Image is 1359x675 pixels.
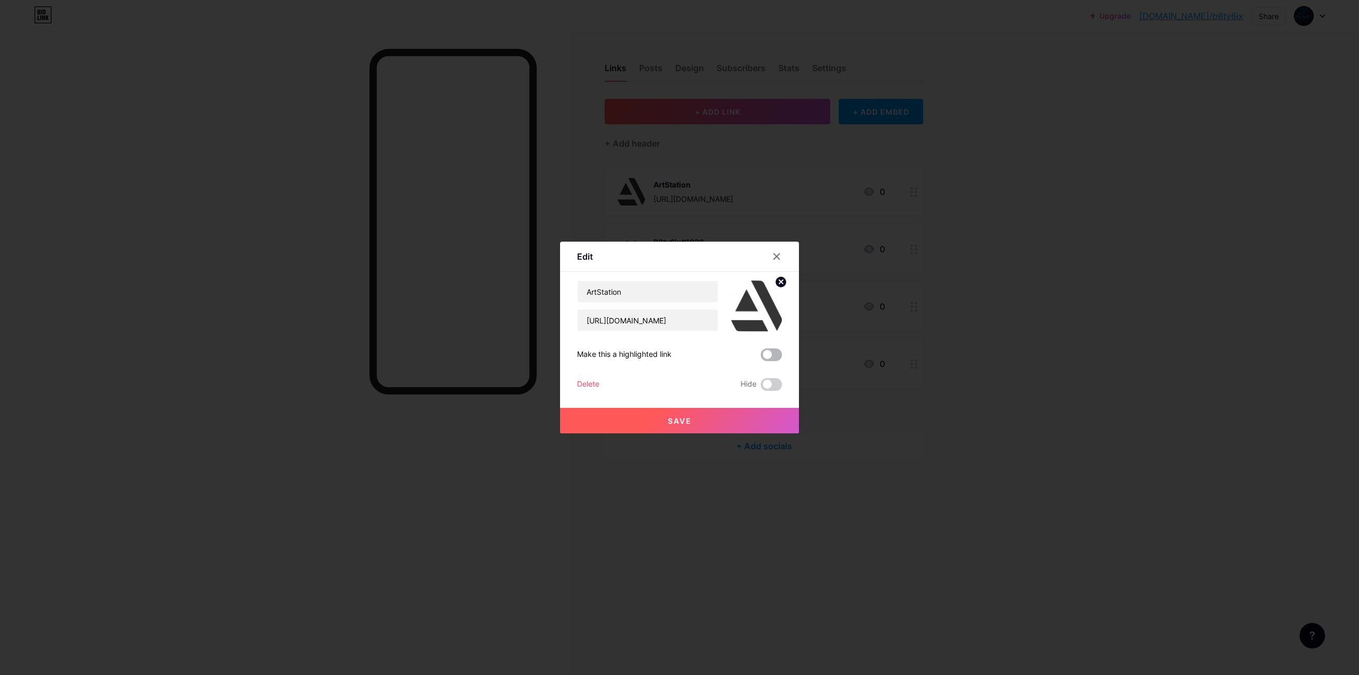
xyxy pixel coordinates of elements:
[577,378,599,391] div: Delete
[577,250,593,263] div: Edit
[668,416,692,425] span: Save
[578,281,718,302] input: Title
[731,280,782,331] img: link_thumbnail
[560,408,799,433] button: Save
[577,348,672,361] div: Make this a highlighted link
[741,378,756,391] span: Hide
[578,310,718,331] input: URL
